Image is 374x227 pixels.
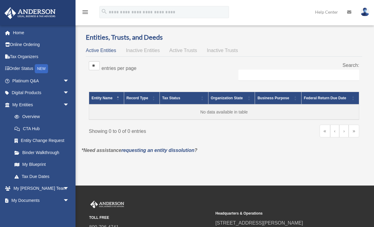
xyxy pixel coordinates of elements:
img: User Pic [360,8,369,16]
div: NEW [35,64,48,73]
a: menu [82,11,89,16]
th: Tax Status: Activate to sort [160,92,208,105]
img: Anderson Advisors Platinum Portal [3,7,57,19]
span: Active Entities [86,48,116,53]
th: Record Type: Activate to sort [124,92,160,105]
a: Overview [8,111,72,123]
span: Organization State [211,96,243,100]
span: Active Trusts [169,48,197,53]
span: arrow_drop_down [63,183,75,195]
a: Previous [330,125,340,137]
th: Entity Name: Activate to invert sorting [89,92,124,105]
i: search [101,8,108,15]
label: entries per page [102,66,137,71]
th: Organization State: Activate to sort [208,92,255,105]
a: Entity Change Request [8,135,75,147]
td: No data available in table [89,104,359,120]
a: [STREET_ADDRESS][PERSON_NAME] [215,220,303,225]
span: arrow_drop_down [63,75,75,87]
span: arrow_drop_down [63,87,75,99]
span: arrow_drop_down [63,99,75,111]
small: Headquarters & Operations [215,210,337,217]
em: *Need assistance ? [82,148,197,153]
a: Last [349,125,359,137]
span: Federal Return Due Date [304,96,346,100]
a: Home [4,27,78,39]
a: My Blueprint [8,159,75,171]
a: Tax Due Dates [8,170,75,183]
th: Federal Return Due Date: Activate to sort [301,92,359,105]
span: Entity Name [92,96,112,100]
span: Inactive Trusts [207,48,238,53]
span: Inactive Entities [126,48,160,53]
h3: Entities, Trusts, and Deeds [86,33,362,42]
a: Order StatusNEW [4,63,78,75]
label: Search: [343,63,359,68]
small: TOLL FREE [89,215,211,221]
a: My Entitiesarrow_drop_down [4,99,75,111]
a: First [320,125,330,137]
img: Anderson Advisors Platinum Portal [89,201,125,209]
span: Business Purpose [257,96,289,100]
a: Digital Productsarrow_drop_down [4,87,78,99]
div: Showing 0 to 0 of 0 entries [89,125,220,136]
a: Platinum Q&Aarrow_drop_down [4,75,78,87]
a: My [PERSON_NAME] Teamarrow_drop_down [4,183,78,195]
a: requesting an entity dissolution [121,148,195,153]
span: Tax Status [162,96,180,100]
i: menu [82,8,89,16]
a: Tax Organizers [4,51,78,63]
a: My Documentsarrow_drop_down [4,194,78,206]
a: CTA Hub [8,123,75,135]
span: arrow_drop_down [63,194,75,207]
a: Binder Walkthrough [8,146,75,159]
span: arrow_drop_down [63,206,75,219]
a: Online Ordering [4,39,78,51]
th: Business Purpose: Activate to sort [255,92,301,105]
a: Next [339,125,349,137]
a: Online Learningarrow_drop_down [4,206,78,219]
span: Record Type [127,96,148,100]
